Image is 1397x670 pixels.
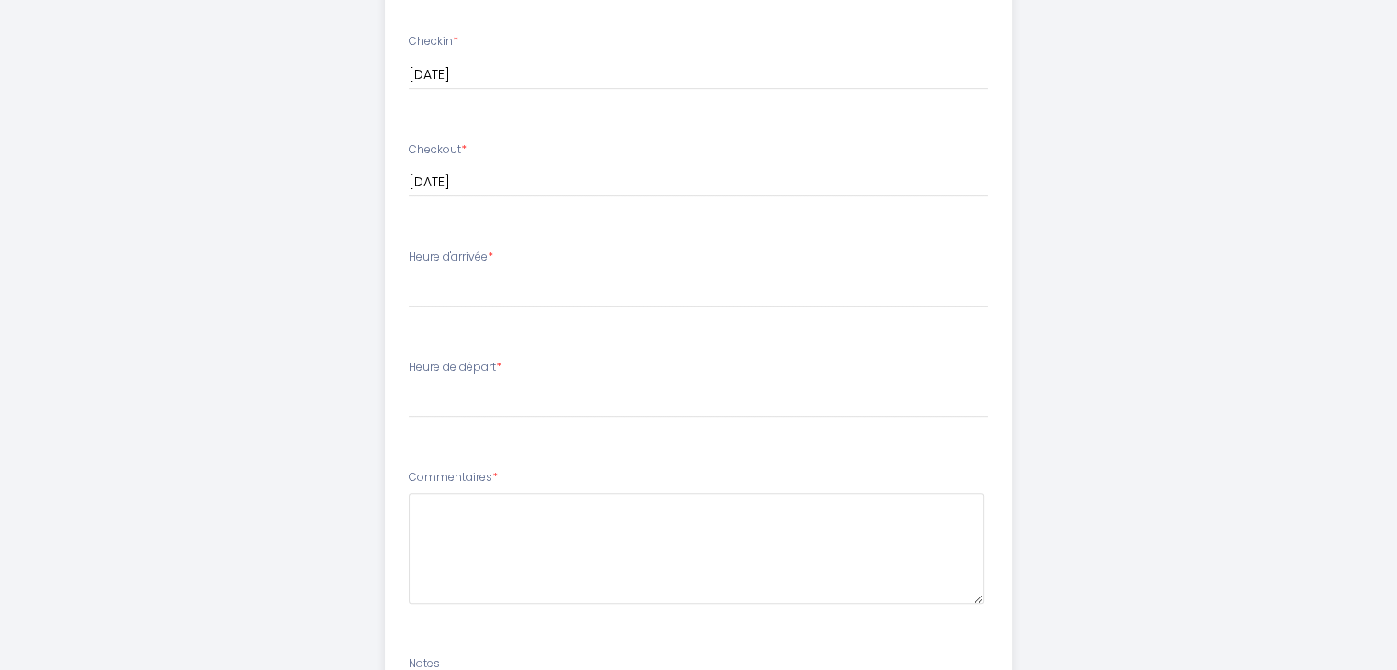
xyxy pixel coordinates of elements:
label: Checkin [409,33,458,50]
label: Checkout [409,141,467,159]
label: Commentaires [409,469,498,486]
label: Heure d'arrivée [409,249,493,266]
label: Heure de départ [409,359,501,376]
